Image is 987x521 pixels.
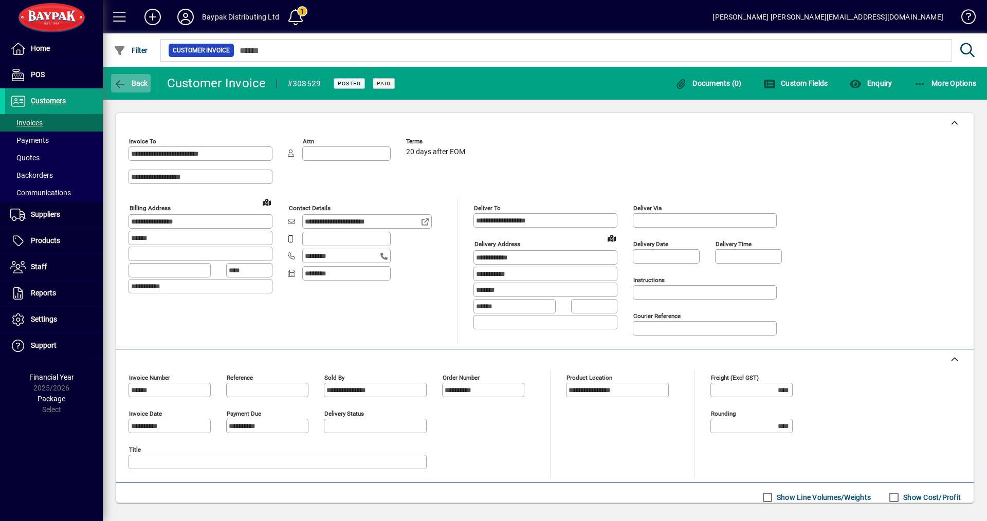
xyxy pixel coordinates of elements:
div: [PERSON_NAME] [PERSON_NAME][EMAIL_ADDRESS][DOMAIN_NAME] [712,9,943,25]
span: Settings [31,315,57,323]
button: Enquiry [847,74,894,92]
a: Products [5,228,103,254]
span: Documents (0) [675,79,742,87]
div: Baypak Distributing Ltd [202,9,279,25]
button: Documents (0) [672,74,744,92]
mat-label: Delivery time [716,240,752,248]
mat-label: Instructions [633,276,665,284]
button: Profile [169,8,202,26]
span: Financial Year [29,373,74,381]
span: Custom Fields [763,79,828,87]
mat-label: Order number [443,374,480,381]
span: Customer Invoice [173,45,230,55]
span: Customers [31,97,66,105]
a: Backorders [5,166,103,184]
a: Payments [5,132,103,149]
button: Custom Fields [761,74,831,92]
a: POS [5,62,103,88]
div: Customer Invoice [167,75,266,91]
span: Enquiry [849,79,892,87]
span: Package [38,395,65,403]
mat-label: Payment due [227,410,261,417]
app-page-header-button: Back [103,74,159,92]
span: Products [31,236,60,245]
button: Back [111,74,151,92]
span: More Options [914,79,977,87]
a: Home [5,36,103,62]
a: View on map [604,230,620,246]
a: Quotes [5,149,103,166]
span: Staff [31,263,47,271]
mat-label: Reference [227,374,253,381]
span: Paid [377,80,391,87]
label: Show Line Volumes/Weights [775,492,871,503]
a: Settings [5,307,103,332]
span: Invoices [10,119,43,127]
span: Support [31,341,57,349]
mat-label: Deliver To [474,204,501,212]
mat-label: Attn [303,138,314,145]
span: Posted [338,80,361,87]
span: Backorders [10,171,53,179]
mat-label: Invoice number [129,374,170,381]
span: Back [114,79,148,87]
mat-label: Product location [566,374,612,381]
span: Payments [10,136,49,144]
a: Suppliers [5,202,103,228]
a: View on map [259,194,275,210]
button: More Options [911,74,979,92]
span: Home [31,44,50,52]
span: POS [31,70,45,79]
a: Reports [5,281,103,306]
mat-label: Invoice To [129,138,156,145]
span: Communications [10,189,71,197]
mat-label: Invoice date [129,410,162,417]
a: Invoices [5,114,103,132]
span: Suppliers [31,210,60,218]
a: Knowledge Base [954,2,974,35]
a: Support [5,333,103,359]
button: Filter [111,41,151,60]
mat-label: Courier Reference [633,312,681,320]
span: Quotes [10,154,40,162]
mat-label: Sold by [324,374,344,381]
span: 20 days after EOM [406,148,465,156]
span: Terms [406,138,468,145]
mat-label: Freight (excl GST) [711,374,759,381]
mat-label: Delivery date [633,240,668,248]
label: Show Cost/Profit [901,492,961,503]
span: Filter [114,46,148,54]
mat-label: Title [129,446,141,453]
a: Staff [5,254,103,280]
div: #308529 [287,76,321,92]
mat-label: Delivery status [324,410,364,417]
a: Communications [5,184,103,201]
mat-label: Rounding [711,410,736,417]
mat-label: Deliver via [633,204,662,212]
button: Add [136,8,169,26]
span: Reports [31,289,56,297]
